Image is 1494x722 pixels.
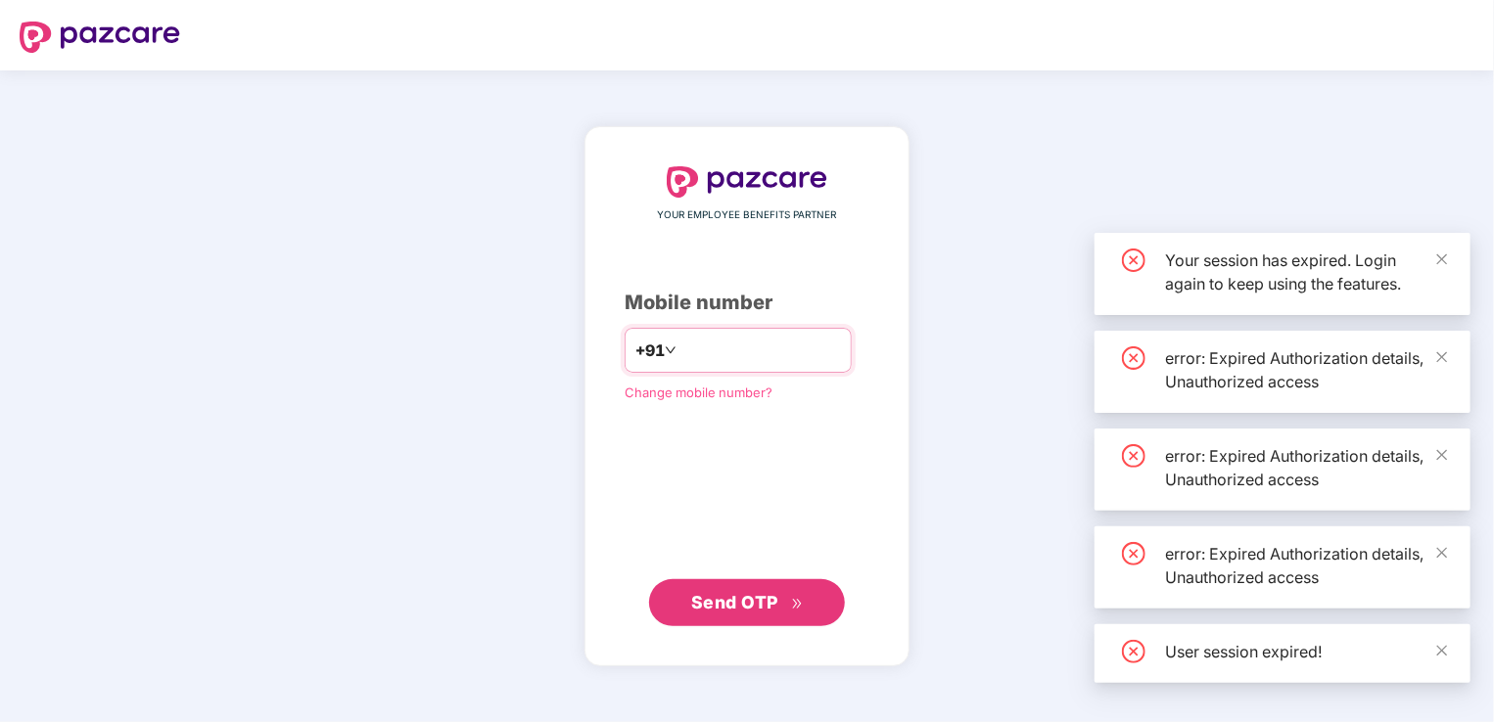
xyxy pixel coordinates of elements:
[665,344,677,356] span: down
[1165,248,1447,295] div: Your session has expired. Login again to keep using the features.
[1165,444,1447,491] div: error: Expired Authorization details, Unauthorized access
[1165,346,1447,393] div: error: Expired Authorization details, Unauthorized access
[625,288,869,318] div: Mobile number
[1165,640,1447,663] div: User session expired!
[1435,350,1449,364] span: close
[1122,542,1145,565] span: close-circle
[1435,644,1449,657] span: close
[1435,252,1449,266] span: close
[667,166,827,198] img: logo
[658,207,837,223] span: YOUR EMPLOYEE BENEFITS PARTNER
[1122,640,1145,663] span: close-circle
[1435,448,1449,462] span: close
[1165,542,1447,589] div: error: Expired Authorization details, Unauthorized access
[625,384,772,400] a: Change mobile number?
[1435,546,1449,560] span: close
[649,579,845,626] button: Send OTPdouble-right
[1122,248,1145,272] span: close-circle
[791,598,804,610] span: double-right
[1122,346,1145,370] span: close-circle
[691,592,778,612] span: Send OTP
[1122,444,1145,468] span: close-circle
[635,338,665,363] span: +91
[20,22,180,53] img: logo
